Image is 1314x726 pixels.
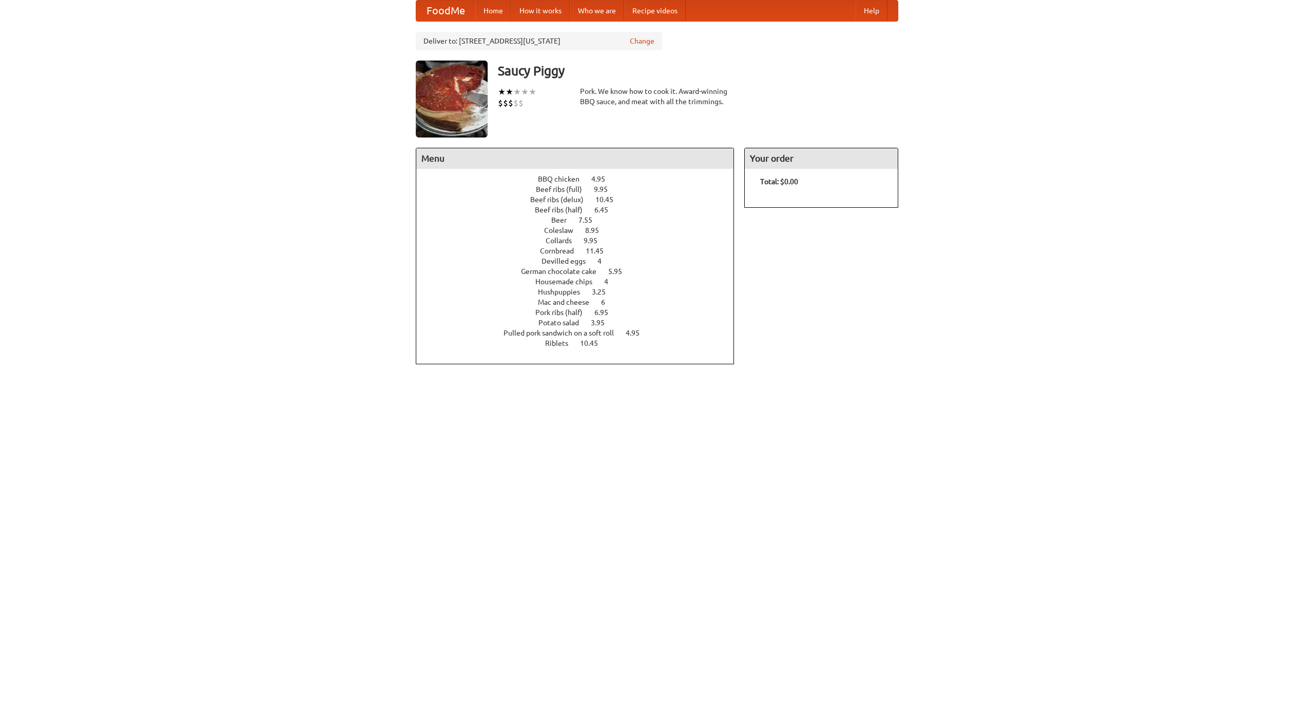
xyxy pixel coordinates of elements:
li: ★ [506,86,513,97]
span: 6.95 [594,308,619,317]
li: $ [498,97,503,109]
h3: Saucy Piggy [498,61,898,81]
span: Housemade chips [535,278,603,286]
li: ★ [521,86,529,97]
a: Help [856,1,887,21]
span: 4.95 [591,175,615,183]
a: Housemade chips 4 [535,278,627,286]
span: Beef ribs (half) [535,206,593,214]
span: Coleslaw [544,226,584,234]
a: Potato salad 3.95 [538,319,624,327]
a: Who we are [570,1,624,21]
span: 3.95 [591,319,615,327]
span: 8.95 [585,226,609,234]
span: Cornbread [540,247,584,255]
b: Total: $0.00 [760,178,798,186]
a: Recipe videos [624,1,686,21]
li: $ [503,97,508,109]
a: Devilled eggs 4 [542,257,621,265]
a: Riblets 10.45 [545,339,617,347]
a: Collards 9.95 [546,237,616,245]
a: Change [630,36,654,46]
span: 4 [604,278,619,286]
span: 6.45 [594,206,619,214]
li: $ [508,97,513,109]
span: 9.95 [584,237,608,245]
span: 10.45 [595,195,624,204]
span: Pulled pork sandwich on a soft roll [504,329,624,337]
div: Pork. We know how to cook it. Award-winning BBQ sauce, and meat with all the trimmings. [580,86,734,107]
span: 4 [597,257,612,265]
a: Beer 7.55 [551,216,611,224]
li: $ [518,97,524,109]
li: $ [513,97,518,109]
span: Beef ribs (full) [536,185,592,193]
span: Beer [551,216,577,224]
a: Home [475,1,511,21]
a: Beef ribs (half) 6.45 [535,206,627,214]
span: Beef ribs (delux) [530,195,594,204]
span: 5.95 [608,267,632,276]
span: 7.55 [578,216,603,224]
span: 10.45 [580,339,608,347]
a: Beef ribs (delux) 10.45 [530,195,632,204]
span: Hushpuppies [538,288,590,296]
span: German chocolate cake [521,267,607,276]
span: Mac and cheese [538,298,600,306]
div: Deliver to: [STREET_ADDRESS][US_STATE] [416,32,662,50]
li: ★ [498,86,506,97]
span: 4.95 [626,329,650,337]
a: Cornbread 11.45 [540,247,623,255]
span: 9.95 [594,185,618,193]
a: Pulled pork sandwich on a soft roll 4.95 [504,329,659,337]
span: 6 [601,298,615,306]
li: ★ [529,86,536,97]
a: Coleslaw 8.95 [544,226,618,234]
a: Hushpuppies 3.25 [538,288,625,296]
a: How it works [511,1,570,21]
a: BBQ chicken 4.95 [538,175,624,183]
a: Pork ribs (half) 6.95 [535,308,627,317]
span: 3.25 [592,288,616,296]
span: Riblets [545,339,578,347]
span: Potato salad [538,319,589,327]
span: BBQ chicken [538,175,590,183]
span: Collards [546,237,582,245]
a: FoodMe [416,1,475,21]
span: 11.45 [586,247,614,255]
li: ★ [513,86,521,97]
h4: Your order [745,148,898,169]
a: Beef ribs (full) 9.95 [536,185,627,193]
img: angular.jpg [416,61,488,138]
a: German chocolate cake 5.95 [521,267,641,276]
h4: Menu [416,148,733,169]
span: Devilled eggs [542,257,596,265]
span: Pork ribs (half) [535,308,593,317]
a: Mac and cheese 6 [538,298,624,306]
